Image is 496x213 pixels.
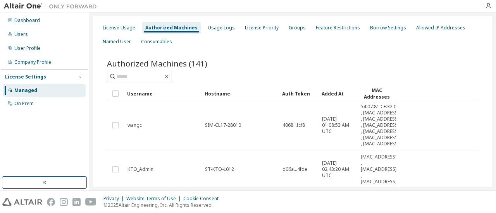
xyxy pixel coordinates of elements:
[14,31,28,37] div: Users
[14,59,51,65] div: Company Profile
[72,198,81,206] img: linkedin.svg
[103,202,223,208] p: © 2025 Altair Engineering, Inc. All Rights Reserved.
[5,74,46,80] div: License Settings
[14,17,40,24] div: Dashboard
[282,122,305,128] span: 4068...fcf8
[127,87,198,100] div: Username
[205,166,234,172] span: ST-KTO-L012
[127,122,142,128] span: wangc
[245,25,279,31] div: License Priority
[85,198,96,206] img: youtube.svg
[14,101,34,107] div: On Prem
[126,196,183,202] div: Website Terms of Use
[370,25,406,31] div: Borrow Settings
[47,198,55,206] img: facebook.svg
[141,39,172,45] div: Consumables
[4,2,101,10] img: Altair One
[2,198,42,206] img: altair_logo.svg
[14,87,37,94] div: Managed
[282,87,315,100] div: Auth Token
[322,116,354,135] span: [DATE] 01:08:53 AM UTC
[103,25,135,31] div: License Usage
[360,87,393,100] div: MAC Addresses
[205,122,241,128] span: SIM-CL17-28010
[361,104,399,147] span: 54:07:81:CF:32:01 , [MAC_ADDRESS] , [MAC_ADDRESS] , [MAC_ADDRESS] , [MAC_ADDRESS] , [MAC_ADDRESS]...
[322,87,354,100] div: Added At
[282,166,307,172] span: d06a...4fde
[103,39,131,45] div: Named User
[103,196,126,202] div: Privacy
[322,160,354,179] span: [DATE] 02:43:20 AM UTC
[289,25,306,31] div: Groups
[183,196,223,202] div: Cookie Consent
[145,25,198,31] div: Authorized Machines
[127,166,153,172] span: KTO_Admin
[316,25,360,31] div: Feature Restrictions
[361,154,397,185] span: [MAC_ADDRESS] , [MAC_ADDRESS] , [MAC_ADDRESS]
[416,25,465,31] div: Allowed IP Addresses
[205,87,276,100] div: Hostname
[14,45,41,51] div: User Profile
[107,58,207,69] span: Authorized Machines (141)
[208,25,235,31] div: Usage Logs
[60,198,68,206] img: instagram.svg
